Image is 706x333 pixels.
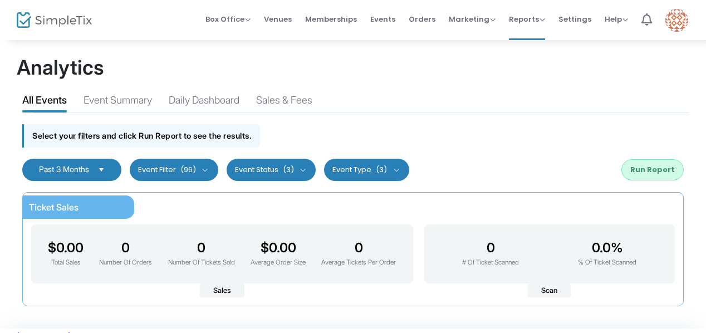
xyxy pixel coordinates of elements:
h3: 0 [321,240,396,256]
p: Total Sales [48,258,84,268]
div: All Events [22,92,67,112]
span: (96) [180,165,196,174]
div: Select your filters and click Run Report to see the results. [22,124,260,147]
span: Ticket Sales [29,202,79,213]
span: (3) [283,165,294,174]
span: Marketing [449,14,496,25]
h3: $0.00 [251,240,306,256]
h1: Analytics [17,56,689,80]
button: Event Filter(96) [130,159,218,181]
span: (3) [376,165,387,174]
div: Sales & Fees [256,92,312,112]
span: Reports [509,14,545,25]
button: Select [94,165,109,174]
h3: $0.00 [48,240,84,256]
span: Orders [409,5,435,33]
p: Average Tickets Per Order [321,258,396,268]
p: # Of Ticket Scanned [462,258,519,268]
div: Event Summary [84,92,152,112]
span: Venues [264,5,292,33]
div: Daily Dashboard [169,92,239,112]
h3: 0 [168,240,235,256]
span: Scan [528,283,571,298]
h3: 0 [462,240,519,256]
button: Event Type(3) [324,159,409,181]
button: Event Status(3) [227,159,316,181]
p: Number Of Orders [99,258,152,268]
span: Events [370,5,395,33]
span: Past 3 Months [39,164,89,174]
h3: 0 [99,240,152,256]
span: Box Office [205,14,251,25]
p: Average Order Size [251,258,306,268]
p: Number Of Tickets Sold [168,258,235,268]
h3: 0.0% [578,240,636,256]
button: Run Report [621,159,684,180]
span: Memberships [305,5,357,33]
p: % Of Ticket Scanned [578,258,636,268]
span: Sales [200,283,244,298]
span: Settings [558,5,591,33]
span: Help [605,14,628,25]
